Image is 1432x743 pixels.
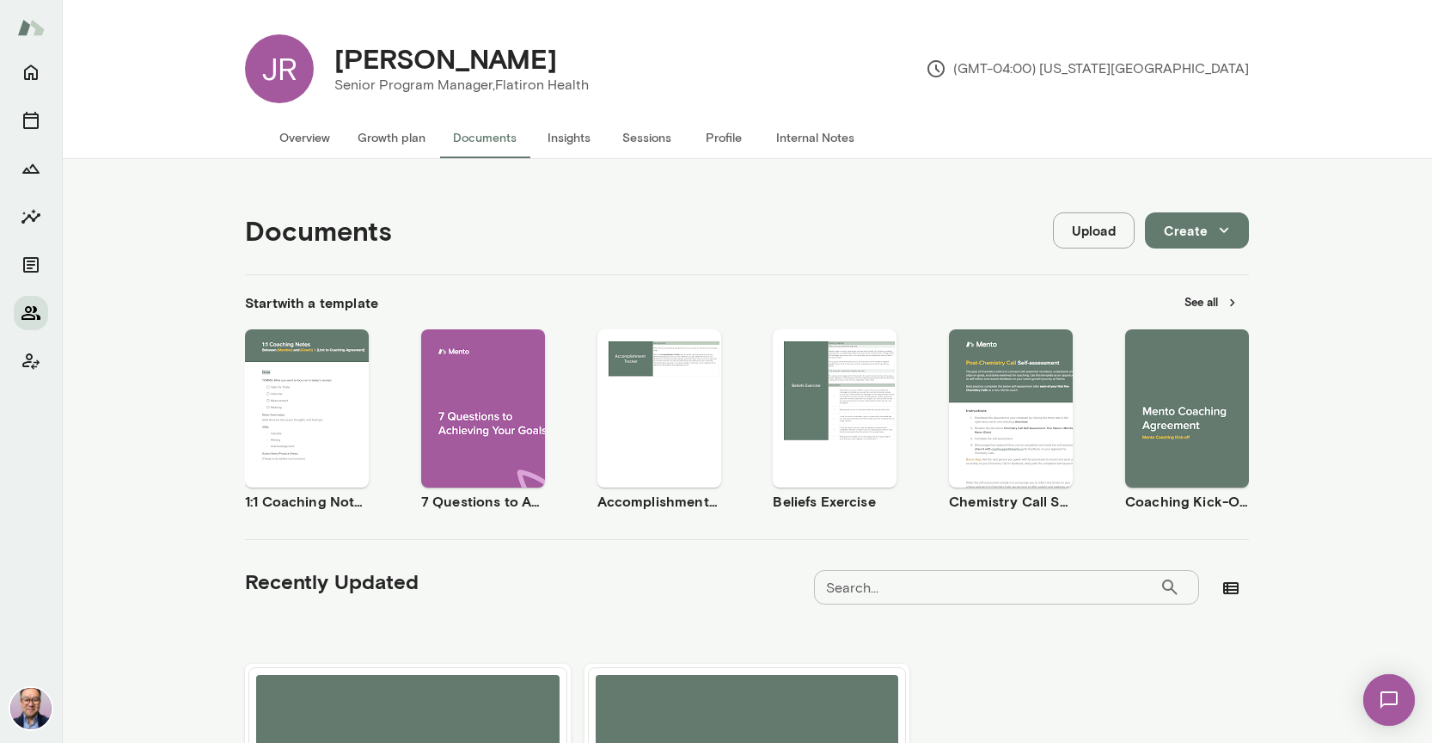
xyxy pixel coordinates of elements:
button: Overview [266,117,344,158]
button: Profile [685,117,762,158]
h6: Beliefs Exercise [773,491,897,512]
h6: 1:1 Coaching Notes [245,491,369,512]
h6: Chemistry Call Self-Assessment [Coaches only] [949,491,1073,512]
img: Mento [17,11,45,44]
button: Upload [1053,212,1135,249]
button: Growth Plan [14,151,48,186]
p: Senior Program Manager, Flatiron Health [334,75,589,95]
h6: Coaching Kick-Off | Coaching Agreement [1125,491,1249,512]
button: Internal Notes [762,117,868,158]
button: Insights [530,117,608,158]
h4: [PERSON_NAME] [334,42,557,75]
button: Create [1145,212,1249,249]
button: Sessions [14,103,48,138]
p: (GMT-04:00) [US_STATE][GEOGRAPHIC_DATA] [926,58,1249,79]
button: See all [1174,289,1249,316]
button: Documents [14,248,48,282]
button: Members [14,296,48,330]
img: Valentin Wu [10,688,52,729]
button: Sessions [608,117,685,158]
h5: Recently Updated [245,568,419,595]
h6: 7 Questions to Achieving Your Goals [421,491,545,512]
h6: Accomplishment Tracker [597,491,721,512]
h6: Start with a template [245,292,378,313]
button: Client app [14,344,48,378]
button: Insights [14,200,48,234]
button: Documents [439,117,530,158]
div: JR [245,34,314,103]
h4: Documents [245,214,392,247]
button: Growth plan [344,117,439,158]
button: Home [14,55,48,89]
